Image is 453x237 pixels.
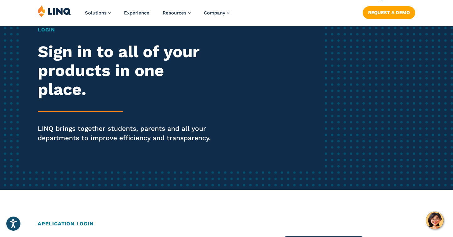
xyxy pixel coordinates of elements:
span: Resources [163,10,187,16]
img: LINQ | K‑12 Software [38,5,71,17]
h2: Sign in to all of your products in one place. [38,42,212,99]
button: Hello, have a question? Let’s chat. [426,212,444,229]
span: Company [204,10,225,16]
h2: Application Login [38,220,415,228]
nav: Button Navigation [363,5,415,19]
a: Solutions [85,10,111,16]
a: Resources [163,10,191,16]
p: LINQ brings together students, parents and all your departments to improve efficiency and transpa... [38,124,212,143]
h1: Login [38,26,212,34]
a: Request a Demo [363,6,415,19]
nav: Primary Navigation [85,5,229,26]
span: Solutions [85,10,107,16]
a: Company [204,10,229,16]
a: Experience [124,10,149,16]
